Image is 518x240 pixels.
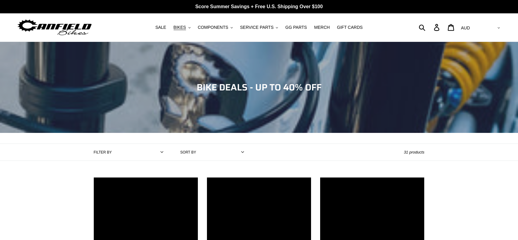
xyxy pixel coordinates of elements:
span: SALE [155,25,166,30]
button: COMPONENTS [195,23,236,32]
a: GIFT CARDS [334,23,366,32]
span: SERVICE PARTS [240,25,273,30]
a: SALE [152,23,169,32]
input: Search [422,21,438,34]
img: Canfield Bikes [17,18,93,37]
span: BIKE DEALS - UP TO 40% OFF [197,80,322,94]
label: Filter by [94,150,112,155]
button: BIKES [171,23,194,32]
a: GG PARTS [282,23,310,32]
span: 31 products [404,150,425,154]
span: COMPONENTS [198,25,228,30]
span: GG PARTS [285,25,307,30]
a: MERCH [311,23,333,32]
button: SERVICE PARTS [237,23,281,32]
span: MERCH [314,25,330,30]
span: GIFT CARDS [337,25,363,30]
span: BIKES [174,25,186,30]
label: Sort by [180,150,196,155]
